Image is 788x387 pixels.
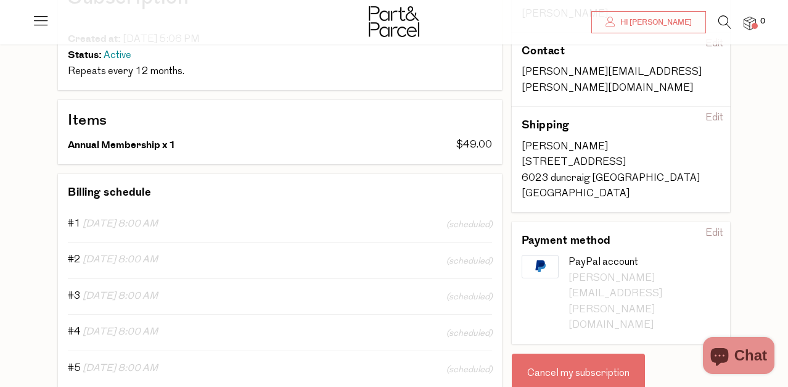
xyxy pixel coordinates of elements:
[522,67,702,93] span: [PERSON_NAME][EMAIL_ADDRESS][PERSON_NAME][DOMAIN_NAME]
[522,155,721,171] div: [STREET_ADDRESS]
[68,64,492,80] div: .
[68,364,81,373] span: #5
[757,16,768,27] span: 0
[68,110,492,131] h2: Items
[522,232,681,249] h3: Payment method
[369,6,419,37] img: Part&Parcel
[68,291,81,301] span: #3
[169,138,176,152] span: 1
[744,17,756,30] a: 0
[83,291,158,301] span: [DATE] 8:00 AM
[68,138,160,152] span: Annual Membership
[83,364,158,373] span: [DATE] 8:00 AM
[446,254,492,268] span: (scheduled)
[522,139,721,156] div: [PERSON_NAME]
[68,31,121,46] span: Created at:
[522,43,681,60] h3: Contact
[522,117,681,134] h3: Shipping
[68,48,102,62] span: Status:
[68,184,151,201] h3: Billing schedule
[700,224,728,244] div: Edit
[568,273,662,331] span: [PERSON_NAME][EMAIL_ADDRESS][PERSON_NAME][DOMAIN_NAME]
[68,219,81,229] span: #1
[446,327,492,341] span: (scheduled)
[446,218,492,232] span: (scheduled)
[83,219,158,229] span: [DATE] 8:00 AM
[456,140,492,150] span: $49.00
[522,171,721,187] div: 6023 duncraig [GEOGRAPHIC_DATA]
[446,290,492,304] span: (scheduled)
[135,67,183,77] span: 12 months
[446,363,492,377] span: (scheduled)
[68,67,133,77] span: Repeats every
[617,17,692,28] span: Hi [PERSON_NAME]
[699,337,778,377] inbox-online-store-chat: Shopify online store chat
[104,51,131,60] span: Active
[591,11,706,33] a: Hi [PERSON_NAME]
[83,327,158,337] span: [DATE] 8:00 AM
[162,138,167,152] span: x
[522,186,721,202] div: [GEOGRAPHIC_DATA]
[68,255,81,265] span: #2
[68,327,81,337] span: #4
[83,255,158,265] span: [DATE] 8:00 AM
[700,109,728,128] div: Edit
[568,257,638,267] span: PayPal account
